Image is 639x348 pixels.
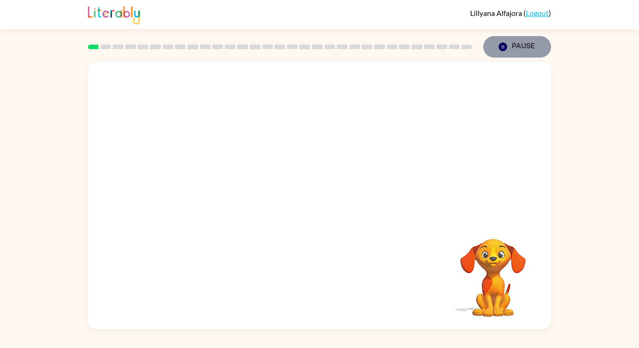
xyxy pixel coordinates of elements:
[526,8,549,17] a: Logout
[470,8,551,17] div: ( )
[470,8,523,17] span: Lillyana Alfajora
[446,224,540,318] video: Your browser must support playing .mp4 files to use Literably. Please try using another browser.
[483,36,551,58] button: Pause
[88,4,140,24] img: Literably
